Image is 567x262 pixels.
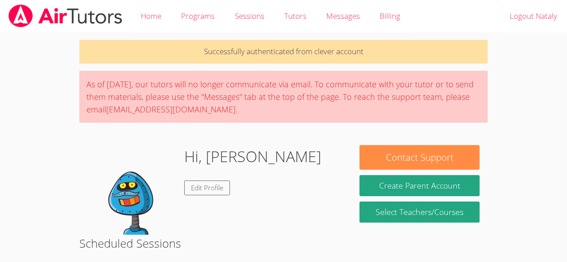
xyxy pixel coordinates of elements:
[79,40,488,64] p: Successfully authenticated from clever account
[87,145,177,235] img: default.png
[8,4,123,27] img: airtutors_banner-c4298cdbf04f3fff15de1276eac7730deb9818008684d7c2e4769d2f7ddbe033.png
[79,71,488,123] div: As of [DATE], our tutors will no longer communicate via email. To communicate with your tutor or ...
[184,180,230,195] a: Edit Profile
[359,202,479,223] a: Select Teachers/Courses
[359,175,479,196] button: Create Parent Account
[359,145,479,170] button: Contact Support
[184,145,321,168] h1: Hi, [PERSON_NAME]
[326,11,360,21] span: Messages
[79,235,488,252] h2: Scheduled Sessions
